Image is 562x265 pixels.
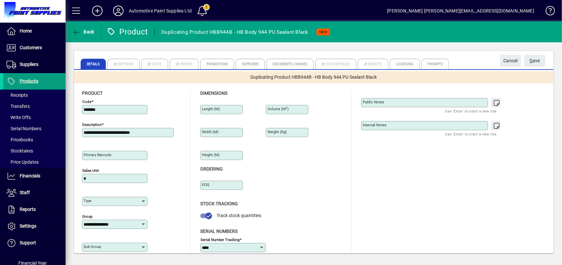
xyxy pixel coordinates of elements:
mat-label: Height (m) [202,153,220,157]
span: Transfers [7,104,30,109]
button: Back [71,26,96,38]
mat-label: EOQ [202,182,209,187]
a: Receipts [3,90,66,101]
sup: 3 [286,106,287,110]
mat-label: Sub group [84,244,101,249]
span: Support [20,240,36,245]
button: Save [524,55,545,67]
mat-label: Serial Number tracking [201,237,240,242]
span: Write Offs [7,115,31,120]
a: Customers [3,40,66,56]
span: Suppliers [20,62,38,67]
span: Financials [20,173,40,178]
a: Suppliers [3,56,66,73]
mat-label: Code [82,99,91,104]
span: Cancel [503,55,518,66]
div: [PERSON_NAME] [PERSON_NAME][EMAIL_ADDRESS][DOMAIN_NAME] [387,6,534,16]
mat-label: Group [82,214,92,219]
mat-label: Volume (m ) [267,107,289,111]
span: ave [530,55,540,66]
span: Customers [20,45,42,50]
span: Price Updates [7,159,39,165]
span: Back [72,29,94,34]
a: Price Updates [3,156,66,168]
a: Serial Numbers [3,123,66,134]
mat-label: Description [82,122,102,127]
button: Add [87,5,108,17]
span: Products [20,78,38,84]
a: Financials [3,168,66,184]
span: Stock Tracking [200,201,238,206]
mat-label: Internal Notes [363,123,386,127]
mat-label: Width (m) [202,130,219,134]
button: Cancel [500,55,521,67]
div: Automotive Paint Supplies Ltd [129,6,192,16]
a: Knowledge Base [541,1,554,23]
a: Stocktakes [3,145,66,156]
a: Home [3,23,66,39]
mat-label: Sales unit [82,168,99,173]
a: Staff [3,185,66,201]
mat-label: Type [84,198,91,203]
mat-label: Primary barcode [84,153,111,157]
a: Reports [3,201,66,218]
a: Write Offs [3,112,66,123]
span: Home [20,28,32,33]
a: Support [3,235,66,251]
span: Reports [20,207,36,212]
mat-label: Weight (Kg) [267,130,287,134]
span: Duplicating Product HBB944B - HB Body 944 PU Sealant Black [251,74,377,81]
span: Ordering [200,166,223,172]
mat-hint: Use 'Enter' to start a new line [445,130,497,138]
div: Product [107,27,148,37]
div: Duplicating Product HBB944B - HB Body 944 PU Sealant Black [161,27,308,37]
span: Dimensions [200,91,227,96]
a: Settings [3,218,66,234]
span: Receipts [7,92,28,98]
mat-label: Public Notes [363,100,384,104]
span: Stocktakes [7,148,33,153]
span: Product [82,91,103,96]
span: Track stock quantities [217,213,261,218]
span: Serial Numbers [7,126,41,131]
mat-label: Length (m) [202,107,220,111]
span: Staff [20,190,30,195]
span: Settings [20,223,36,229]
span: S [530,58,533,63]
span: Pricebooks [7,137,33,142]
mat-hint: Use 'Enter' to start a new line [445,107,497,115]
a: Transfers [3,101,66,112]
a: Pricebooks [3,134,66,145]
app-page-header-button: Back [66,26,102,38]
span: NEW [319,30,327,34]
span: Serial Numbers [200,229,238,234]
button: Profile [108,5,129,17]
